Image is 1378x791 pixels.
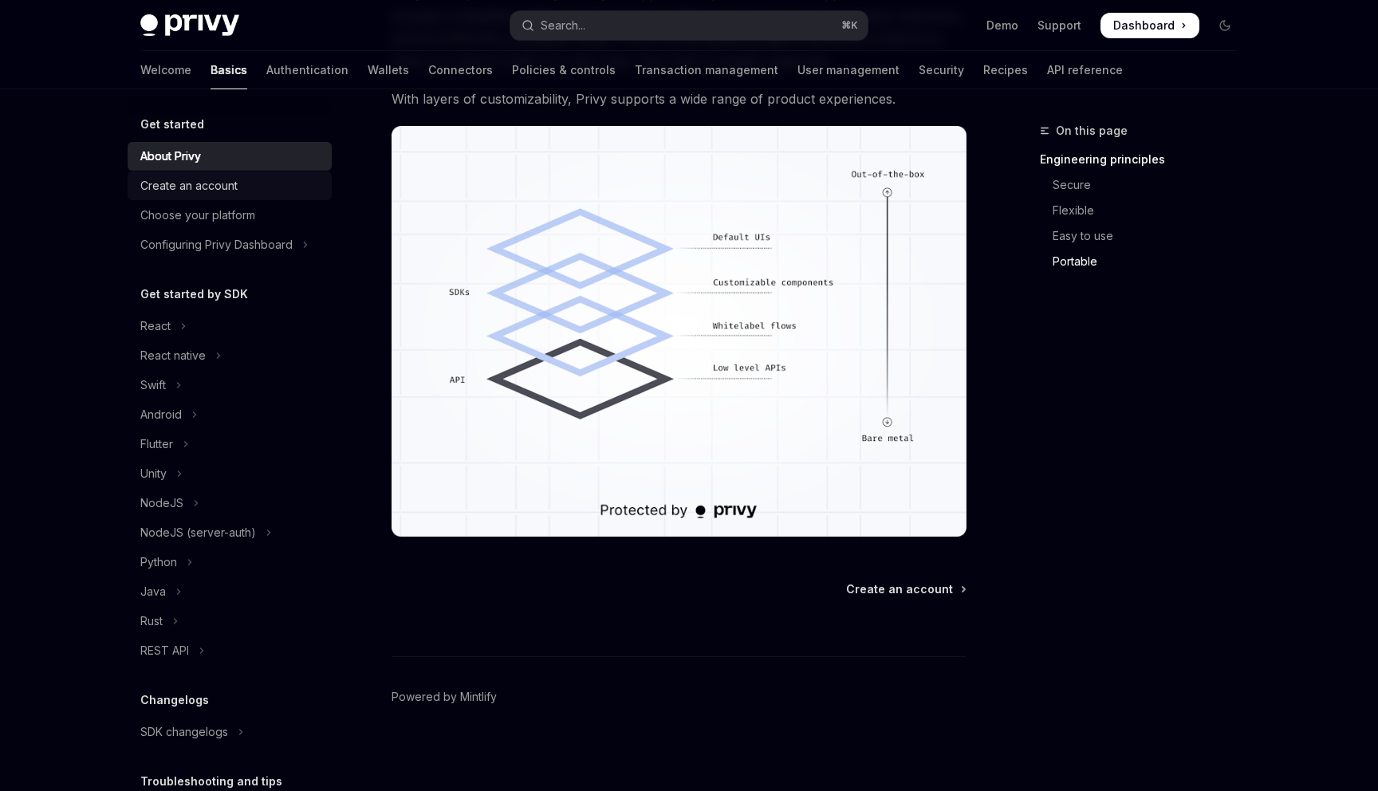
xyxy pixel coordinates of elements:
[1047,51,1123,89] a: API reference
[140,176,238,195] div: Create an account
[140,435,173,454] div: Flutter
[846,581,953,597] span: Create an account
[140,582,166,601] div: Java
[428,51,493,89] a: Connectors
[140,317,171,336] div: React
[128,577,332,606] button: Toggle Java section
[140,641,189,660] div: REST API
[140,346,206,365] div: React native
[128,518,332,547] button: Toggle NodeJS (server-auth) section
[128,459,332,488] button: Toggle Unity section
[541,16,585,35] div: Search...
[128,312,332,340] button: Toggle React section
[128,607,332,636] button: Toggle Rust section
[140,147,201,166] div: About Privy
[1040,172,1250,198] a: Secure
[128,142,332,171] a: About Privy
[140,206,255,225] div: Choose your platform
[1100,13,1199,38] a: Dashboard
[635,51,778,89] a: Transaction management
[1056,121,1128,140] span: On this page
[140,115,204,134] h5: Get started
[128,201,332,230] a: Choose your platform
[128,171,332,200] a: Create an account
[1113,18,1175,33] span: Dashboard
[128,489,332,517] button: Toggle NodeJS section
[128,718,332,746] button: Toggle SDK changelogs section
[128,230,332,259] button: Toggle Configuring Privy Dashboard section
[140,772,282,791] h5: Troubleshooting and tips
[797,51,900,89] a: User management
[841,19,858,32] span: ⌘ K
[392,88,967,110] span: With layers of customizability, Privy supports a wide range of product experiences.
[983,51,1028,89] a: Recipes
[140,494,183,513] div: NodeJS
[128,636,332,665] button: Toggle REST API section
[510,11,868,40] button: Open search
[128,548,332,577] button: Toggle Python section
[140,612,163,631] div: Rust
[392,126,967,537] img: images/Customization.png
[919,51,964,89] a: Security
[1040,249,1250,274] a: Portable
[140,51,191,89] a: Welcome
[140,691,209,710] h5: Changelogs
[140,523,256,542] div: NodeJS (server-auth)
[140,464,167,483] div: Unity
[140,722,228,742] div: SDK changelogs
[140,235,293,254] div: Configuring Privy Dashboard
[846,581,965,597] a: Create an account
[1040,147,1250,172] a: Engineering principles
[128,400,332,429] button: Toggle Android section
[392,689,497,705] a: Powered by Mintlify
[1040,223,1250,249] a: Easy to use
[140,405,182,424] div: Android
[140,14,239,37] img: dark logo
[140,553,177,572] div: Python
[140,376,166,395] div: Swift
[266,51,348,89] a: Authentication
[986,18,1018,33] a: Demo
[1040,198,1250,223] a: Flexible
[128,341,332,370] button: Toggle React native section
[1212,13,1238,38] button: Toggle dark mode
[211,51,247,89] a: Basics
[128,430,332,458] button: Toggle Flutter section
[368,51,409,89] a: Wallets
[128,371,332,399] button: Toggle Swift section
[512,51,616,89] a: Policies & controls
[1037,18,1081,33] a: Support
[140,285,248,304] h5: Get started by SDK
